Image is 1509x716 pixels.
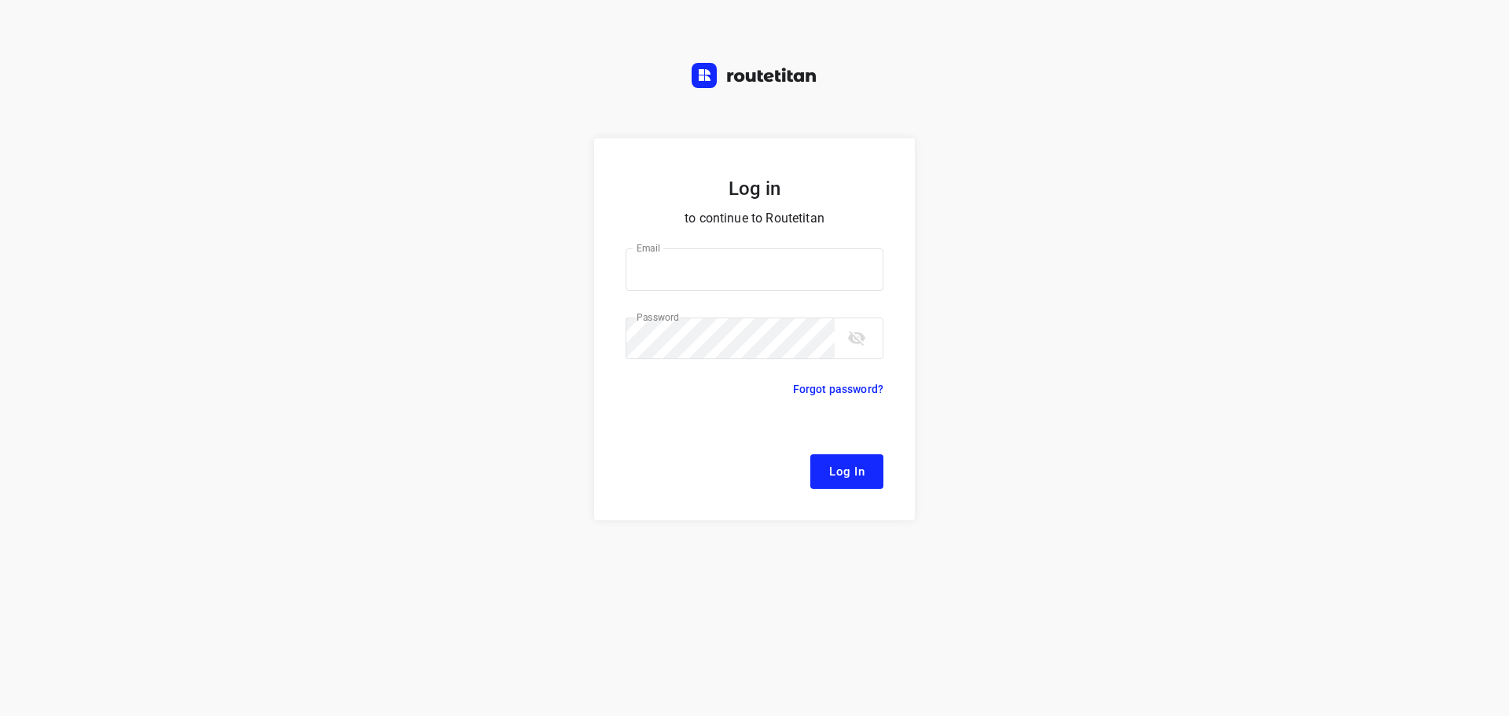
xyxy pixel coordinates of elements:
[626,176,883,201] h5: Log in
[793,380,883,398] p: Forgot password?
[692,63,817,88] img: Routetitan
[626,207,883,229] p: to continue to Routetitan
[841,322,872,354] button: toggle password visibility
[829,461,865,482] span: Log In
[810,454,883,489] button: Log In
